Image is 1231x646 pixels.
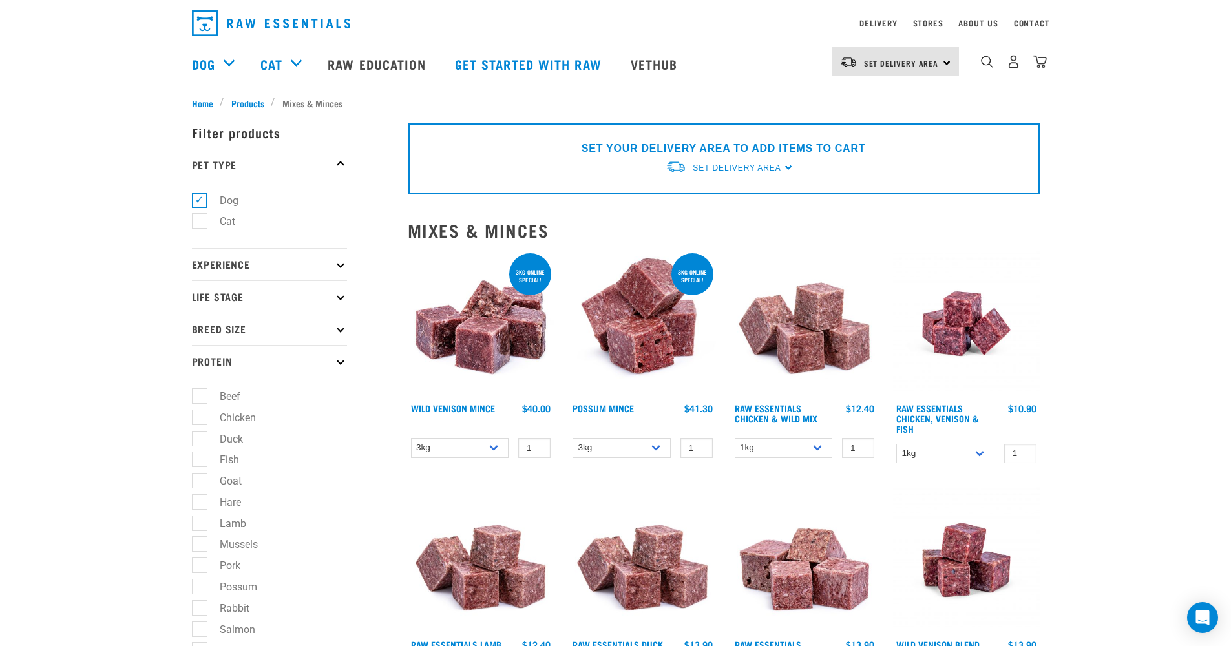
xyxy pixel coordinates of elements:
div: 3kg online special! [509,262,551,289]
img: Venison Egg 1616 [893,486,1040,633]
a: Contact [1014,21,1050,25]
p: Life Stage [192,280,347,313]
a: Get started with Raw [442,38,618,90]
a: Possum Mince [573,406,634,410]
p: Pet Type [192,149,347,181]
p: Experience [192,248,347,280]
div: Open Intercom Messenger [1187,602,1218,633]
span: Home [192,96,213,110]
div: 3kg online special! [671,262,713,289]
label: Fish [199,452,244,468]
span: Set Delivery Area [693,163,781,172]
label: Duck [199,431,248,447]
img: home-icon-1@2x.png [981,56,993,68]
img: Pile Of Cubed Wild Venison Mince For Pets [408,251,554,397]
p: Filter products [192,116,347,149]
label: Cat [199,213,240,229]
label: Chicken [199,410,261,426]
img: ?1041 RE Lamb Mix 01 [569,486,716,633]
input: 1 [1004,444,1036,464]
p: Protein [192,345,347,377]
input: 1 [518,438,551,458]
span: Set Delivery Area [864,61,939,65]
label: Beef [199,388,246,404]
img: van-moving.png [840,56,857,68]
input: 1 [842,438,874,458]
a: Cat [260,54,282,74]
label: Dog [199,193,244,209]
h2: Mixes & Minces [408,220,1040,240]
p: SET YOUR DELIVERY AREA TO ADD ITEMS TO CART [582,141,865,156]
img: 1102 Possum Mince 01 [569,251,716,397]
a: Raw Essentials Chicken & Wild Mix [735,406,817,421]
a: Vethub [618,38,694,90]
label: Goat [199,473,247,489]
nav: breadcrumbs [192,96,1040,110]
img: Pile Of Cubed Chicken Wild Meat Mix [731,251,878,397]
label: Possum [199,579,262,595]
label: Hare [199,494,246,510]
label: Rabbit [199,600,255,616]
a: Dog [192,54,215,74]
nav: dropdown navigation [182,5,1050,41]
img: user.png [1007,55,1020,68]
a: About Us [958,21,998,25]
label: Salmon [199,621,260,638]
a: Stores [913,21,943,25]
a: Raw Education [315,38,441,90]
label: Mussels [199,536,263,552]
div: $12.40 [846,403,874,413]
img: Raw Essentials Logo [192,10,350,36]
img: 1113 RE Venison Mix 01 [731,486,878,633]
img: Chicken Venison mix 1655 [893,251,1040,397]
div: $10.90 [1008,403,1036,413]
img: van-moving.png [666,160,686,174]
div: $40.00 [522,403,551,413]
a: Products [224,96,271,110]
input: 1 [680,438,713,458]
a: Wild Venison Mince [411,406,495,410]
img: home-icon@2x.png [1033,55,1047,68]
a: Home [192,96,220,110]
span: Products [231,96,264,110]
a: Raw Essentials Chicken, Venison & Fish [896,406,979,431]
img: ?1041 RE Lamb Mix 01 [408,486,554,633]
label: Pork [199,557,246,574]
p: Breed Size [192,313,347,345]
a: Delivery [859,21,897,25]
label: Lamb [199,516,251,532]
div: $41.30 [684,403,713,413]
